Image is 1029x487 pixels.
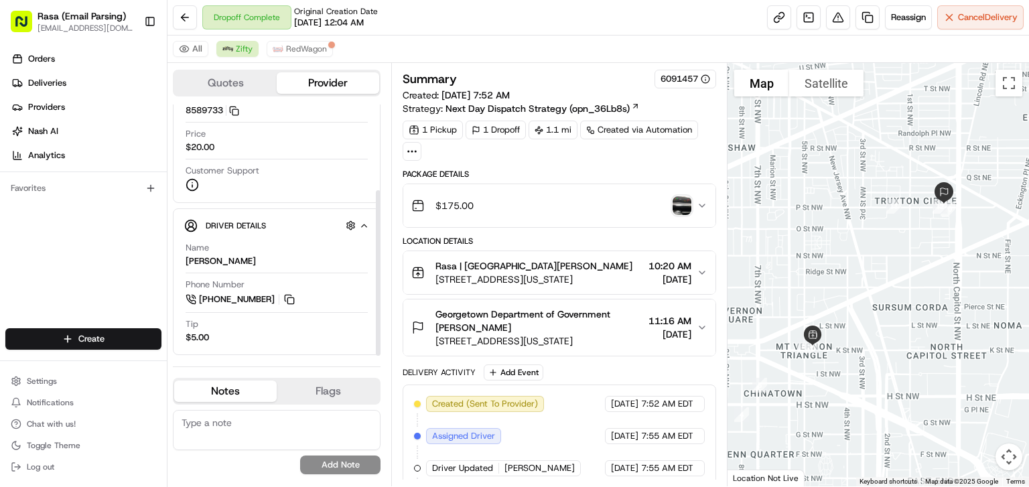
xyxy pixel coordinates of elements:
[277,380,379,402] button: Flags
[661,73,710,85] button: 6091457
[228,131,244,147] button: Start new chat
[403,236,716,247] div: Location Details
[403,102,640,115] div: Strategy:
[294,6,378,17] span: Original Creation Date
[186,128,206,140] span: Price
[5,178,161,199] div: Favorites
[580,121,698,139] a: Created via Automation
[937,5,1024,29] button: CancelDelivery
[28,127,52,151] img: 5e9a9d7314ff4150bce227a61376b483.jpg
[222,44,233,54] img: zifty-logo-trans-sq.png
[791,333,817,358] div: 8
[111,207,116,218] span: •
[186,105,239,117] button: 8589733
[38,9,126,23] span: Rasa (Email Parsing)
[13,173,86,184] div: Past conversations
[445,102,640,115] a: Next Day Dispatch Strategy (opn_36Lb8s)
[188,243,215,254] span: [DATE]
[186,242,209,254] span: Name
[186,165,259,177] span: Customer Support
[729,402,754,427] div: 4
[27,376,57,387] span: Settings
[13,53,244,74] p: Welcome 👋
[648,273,691,286] span: [DATE]
[432,462,493,474] span: Driver Updated
[648,259,691,273] span: 10:20 AM
[216,41,259,57] button: Zifty
[94,331,162,342] a: Powered byPylon
[641,462,693,474] span: 7:55 AM EDT
[60,141,184,151] div: We're available if you need us!
[267,41,333,57] button: RedWagon
[27,244,38,255] img: 1736555255976-a54dd68f-1ca7-489b-9aae-adbdc363a1c4
[435,199,474,212] span: $175.00
[435,307,643,334] span: Georgetown Department of Government [PERSON_NAME]
[5,145,167,166] a: Analytics
[8,293,108,318] a: 📗Knowledge Base
[27,462,54,472] span: Log out
[5,328,161,350] button: Create
[186,332,209,344] div: $5.00
[13,230,35,252] img: Joana Marie Avellanoza
[5,121,167,142] a: Nash AI
[958,11,1018,23] span: Cancel Delivery
[641,398,693,410] span: 7:52 AM EDT
[13,127,38,151] img: 1736555255976-a54dd68f-1ca7-489b-9aae-adbdc363a1c4
[611,430,638,442] span: [DATE]
[996,443,1022,470] button: Map camera controls
[881,194,906,219] div: 11
[432,398,538,410] span: Created (Sent To Provider)
[28,101,65,113] span: Providers
[441,89,510,101] span: [DATE] 7:52 AM
[731,469,775,486] img: Google
[648,328,691,341] span: [DATE]
[294,17,364,29] span: [DATE] 12:04 AM
[174,72,277,94] button: Quotes
[432,430,495,442] span: Assigned Driver
[60,127,220,141] div: Start new chat
[173,41,208,57] button: All
[273,44,283,54] img: time_to_eat_nevada_logo
[1006,478,1025,485] a: Terms
[27,299,102,312] span: Knowledge Base
[5,5,139,38] button: Rasa (Email Parsing)[EMAIL_ADDRESS][DOMAIN_NAME]
[42,243,178,254] span: [PERSON_NAME] [PERSON_NAME]
[435,259,632,273] span: Rasa | [GEOGRAPHIC_DATA][PERSON_NAME]
[935,196,961,222] div: 10
[208,171,244,187] button: See all
[673,196,691,215] img: photo_proof_of_delivery image
[119,207,146,218] span: [DATE]
[186,279,245,291] span: Phone Number
[648,314,691,328] span: 11:16 AM
[5,393,161,412] button: Notifications
[445,102,630,115] span: Next Day Dispatch Strategy (opn_36Lb8s)
[860,477,917,486] button: Keyboard shortcuts
[611,398,638,410] span: [DATE]
[27,208,38,218] img: 1736555255976-a54dd68f-1ca7-489b-9aae-adbdc363a1c4
[5,372,161,391] button: Settings
[13,300,24,311] div: 📗
[236,44,253,54] span: Zifty
[38,23,133,33] button: [EMAIL_ADDRESS][DOMAIN_NAME]
[403,121,463,139] div: 1 Pickup
[28,125,58,137] span: Nash AI
[504,462,575,474] span: [PERSON_NAME]
[611,462,638,474] span: [DATE]
[28,53,55,65] span: Orders
[484,364,543,380] button: Add Event
[403,88,510,102] span: Created:
[5,96,167,118] a: Providers
[133,332,162,342] span: Pylon
[728,470,805,486] div: Location Not Live
[28,77,66,89] span: Deliveries
[13,13,40,40] img: Nash
[42,207,109,218] span: [PERSON_NAME]
[747,372,772,398] div: 5
[186,141,214,153] span: $20.00
[789,70,864,96] button: Show satellite imagery
[186,318,198,330] span: Tip
[113,300,124,311] div: 💻
[28,149,65,161] span: Analytics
